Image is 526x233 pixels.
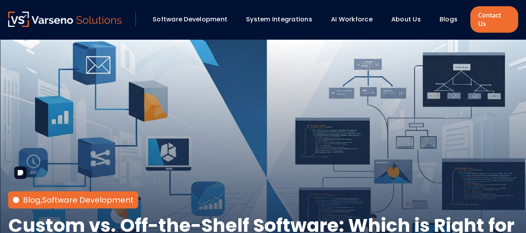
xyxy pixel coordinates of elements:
div: About Us [387,13,432,26]
a: Software Development [42,194,134,205]
a: Contact Us [470,6,518,33]
a: System Integrations [246,15,312,24]
div: AI Workforce [327,13,384,26]
a: AI Workforce [331,15,373,24]
div: Software Development [149,13,238,26]
div: System Integrations [242,13,323,26]
a: Software Development [153,15,227,24]
div: Blogs [436,13,468,26]
a: Blogs [440,15,457,24]
div: , [23,194,134,205]
img: Varseno Solutions – Product Engineering & IT Services [8,12,122,27]
a: Blog [23,194,40,205]
a: About Us [391,15,421,24]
